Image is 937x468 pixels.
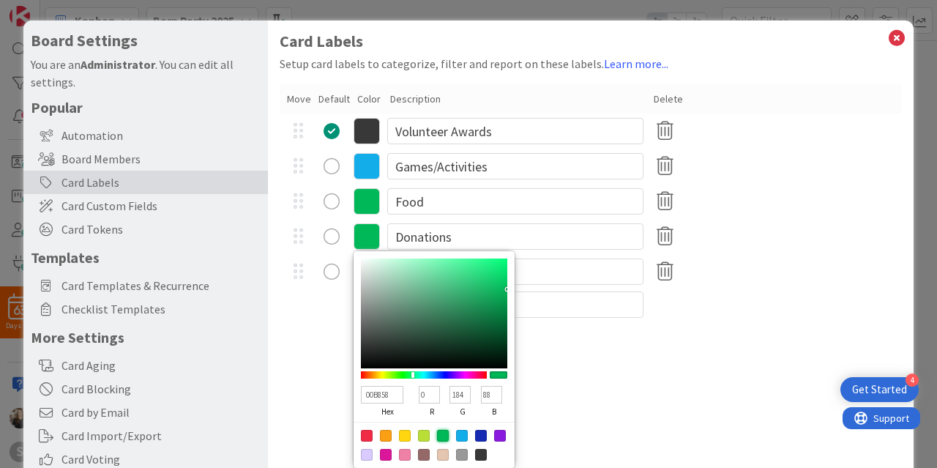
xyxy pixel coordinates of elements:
[280,32,902,51] h1: Card Labels
[387,223,643,250] input: Edit Label
[418,449,430,461] div: #966969
[361,449,373,461] div: #d9caff
[81,57,155,72] b: Administrator
[31,56,261,91] div: You are an . You can edit all settings.
[23,377,268,401] div: Card Blocking
[437,449,449,461] div: #E4C5AF
[387,118,643,144] input: Edit Label
[449,404,476,421] label: g
[287,92,311,107] div: Move
[361,430,373,442] div: #f02b46
[840,377,919,402] div: Open Get Started checklist, remaining modules: 4
[399,449,411,461] div: #ef81a6
[380,449,392,461] div: #db169a
[31,31,261,50] h4: Board Settings
[31,2,67,20] span: Support
[61,300,261,318] span: Checklist Templates
[475,449,487,461] div: #383838
[61,197,261,215] span: Card Custom Fields
[31,328,261,346] h5: More Settings
[906,374,919,387] div: 4
[23,147,268,171] div: Board Members
[61,277,261,294] span: Card Templates & Recurrence
[31,248,261,267] h5: Templates
[399,430,411,442] div: #ffd60f
[654,92,683,107] div: Delete
[361,404,414,421] label: hex
[494,430,506,442] div: #881bdd
[61,450,261,468] span: Card Voting
[437,430,449,442] div: #00b858
[604,56,668,71] a: Learn more...
[23,354,268,377] div: Card Aging
[387,188,643,215] input: Edit Label
[23,424,268,447] div: Card Import/Export
[380,430,392,442] div: #FB9F14
[456,449,468,461] div: #999999
[475,430,487,442] div: #142bb2
[481,404,507,421] label: b
[31,98,261,116] h5: Popular
[387,291,643,318] input: Add Label
[852,382,907,397] div: Get Started
[61,220,261,238] span: Card Tokens
[23,124,268,147] div: Automation
[456,430,468,442] div: #13adea
[61,404,261,421] span: Card by Email
[23,171,268,194] div: Card Labels
[280,55,902,73] div: Setup card labels to categorize, filter and report on these labels.
[318,92,350,107] div: Default
[387,153,643,179] input: Edit Label
[418,430,430,442] div: #bade38
[357,92,383,107] div: Color
[419,404,445,421] label: r
[387,259,643,285] input: Edit Label
[390,92,646,107] div: Description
